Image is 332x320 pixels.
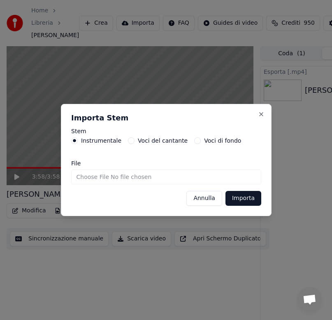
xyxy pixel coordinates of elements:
[138,138,188,144] label: Voci del cantante
[225,191,261,206] button: Importa
[81,138,121,144] label: Instrumentale
[71,114,261,122] h2: Importa Stem
[71,128,261,134] label: Stem
[71,160,261,166] label: File
[204,138,241,144] label: Voci di fondo
[186,191,222,206] button: Annulla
